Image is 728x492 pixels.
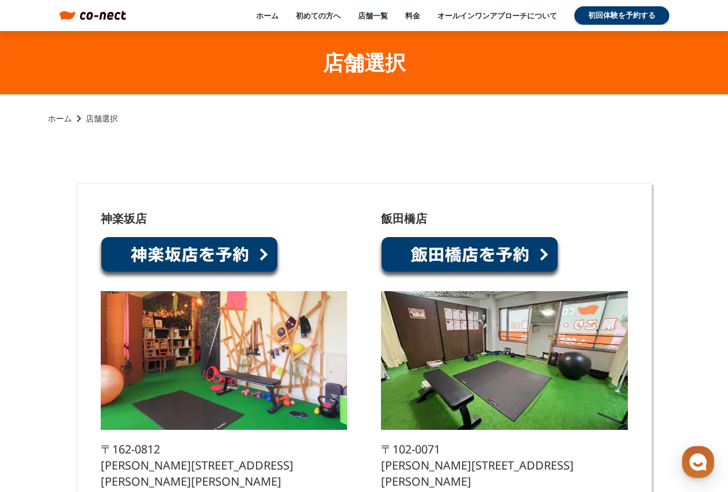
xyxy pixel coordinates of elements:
i: keyboard_arrow_right [72,112,86,125]
a: 料金 [405,10,420,21]
a: 初回体験を予約する [574,6,669,25]
a: ホーム [256,10,279,21]
a: ホーム [48,113,72,124]
p: 神楽坂店 [101,213,147,224]
p: 〒102-0071 [PERSON_NAME][STREET_ADDRESS][PERSON_NAME] [381,441,627,490]
p: 店舗選択 [86,113,118,124]
p: 〒162-0812 [PERSON_NAME][STREET_ADDRESS][PERSON_NAME][PERSON_NAME] [101,441,347,490]
h1: 店舗選択 [323,48,406,77]
a: 店舗一覧 [358,10,388,21]
a: オールインワンアプローチについて [437,10,557,21]
a: 初めての方へ [296,10,341,21]
p: 飯田橋店 [381,213,427,224]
